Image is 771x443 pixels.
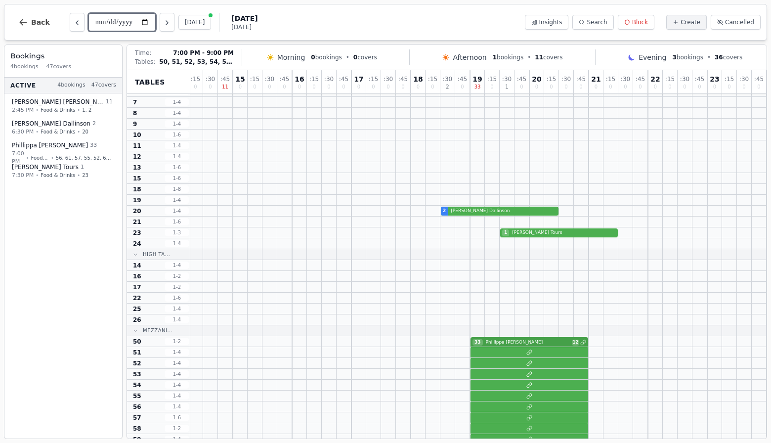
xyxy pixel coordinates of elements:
[165,381,189,389] span: 1 - 4
[159,58,234,66] span: 50, 51, 52, 53, 54, 55, 56, 57, 58, 59, 60, 61
[417,85,420,89] span: 0
[253,85,256,89] span: 0
[639,85,642,89] span: 0
[695,76,704,82] span: : 45
[133,392,141,400] span: 55
[443,76,452,82] span: : 30
[728,85,730,89] span: 0
[354,76,363,83] span: 17
[82,128,88,135] span: 20
[539,18,562,26] span: Insights
[31,154,49,161] span: Food & Drinks
[10,51,116,61] h3: Bookings
[77,172,80,179] span: •
[143,327,172,334] span: Mezzani...
[165,98,189,106] span: 1 - 4
[56,154,113,161] span: 56, 61, 57, 55, 52, 60, 53, 54, 59, 50, 58, 51
[283,85,286,89] span: 0
[165,175,189,182] span: 1 - 6
[133,381,141,389] span: 54
[517,76,526,82] span: : 45
[41,128,75,135] span: Food & Drinks
[665,76,675,82] span: : 15
[339,76,348,82] span: : 45
[725,18,754,26] span: Cancelled
[446,85,449,89] span: 2
[535,85,538,89] span: 0
[133,218,141,226] span: 21
[250,76,259,82] span: : 15
[618,15,654,30] button: Block
[133,207,141,215] span: 20
[606,76,615,82] span: : 15
[12,106,34,114] span: 2:45 PM
[327,85,330,89] span: 0
[77,106,80,114] span: •
[298,85,301,89] span: 0
[487,76,497,82] span: : 15
[165,338,189,345] span: 1 - 2
[12,149,24,166] span: 7:00 PM
[739,76,749,82] span: : 30
[133,196,141,204] span: 19
[41,172,75,179] span: Food & Drinks
[231,23,257,31] span: [DATE]
[165,109,189,117] span: 1 - 4
[165,349,189,356] span: 1 - 4
[191,76,200,82] span: : 15
[672,54,676,61] span: 3
[135,77,165,87] span: Tables
[165,240,189,247] span: 1 - 4
[265,76,274,82] span: : 30
[133,98,137,106] span: 7
[386,85,389,89] span: 0
[443,208,446,215] span: 2
[698,85,701,89] span: 0
[143,251,170,258] span: High Ta...
[309,76,319,82] span: : 15
[710,76,719,83] span: 23
[353,53,377,61] span: covers
[135,49,151,57] span: Time:
[587,18,607,26] span: Search
[165,294,189,302] span: 1 - 6
[520,85,523,89] span: 0
[133,272,141,280] span: 16
[133,425,141,433] span: 58
[413,76,423,83] span: 18
[384,76,393,82] span: : 30
[70,13,85,32] button: Previous day
[239,85,242,89] span: 0
[595,85,598,89] span: 0
[672,53,703,61] span: bookings
[173,49,234,57] span: 7:00 PM - 9:00 PM
[165,229,189,236] span: 1 - 3
[165,218,189,225] span: 1 - 6
[77,128,80,135] span: •
[133,338,141,346] span: 50
[372,85,375,89] span: 0
[6,94,120,118] button: [PERSON_NAME] [PERSON_NAME]112:45 PM•Food & Drinks•1, 2
[713,85,716,89] span: 0
[510,229,616,236] span: [PERSON_NAME] Tours
[133,316,141,324] span: 26
[231,13,257,23] span: [DATE]
[220,76,230,82] span: : 45
[493,54,497,61] span: 1
[41,106,75,114] span: Food & Drinks
[277,52,305,62] span: Morning
[624,85,627,89] span: 0
[576,76,586,82] span: : 45
[369,76,378,82] span: : 15
[493,53,523,61] span: bookings
[449,208,557,215] span: [PERSON_NAME] Dallinson
[458,76,467,82] span: : 45
[31,19,50,26] span: Back
[36,172,39,179] span: •
[206,76,215,82] span: : 30
[222,85,228,89] span: 11
[165,370,189,378] span: 1 - 4
[133,370,141,378] span: 53
[133,294,141,302] span: 22
[165,120,189,128] span: 1 - 4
